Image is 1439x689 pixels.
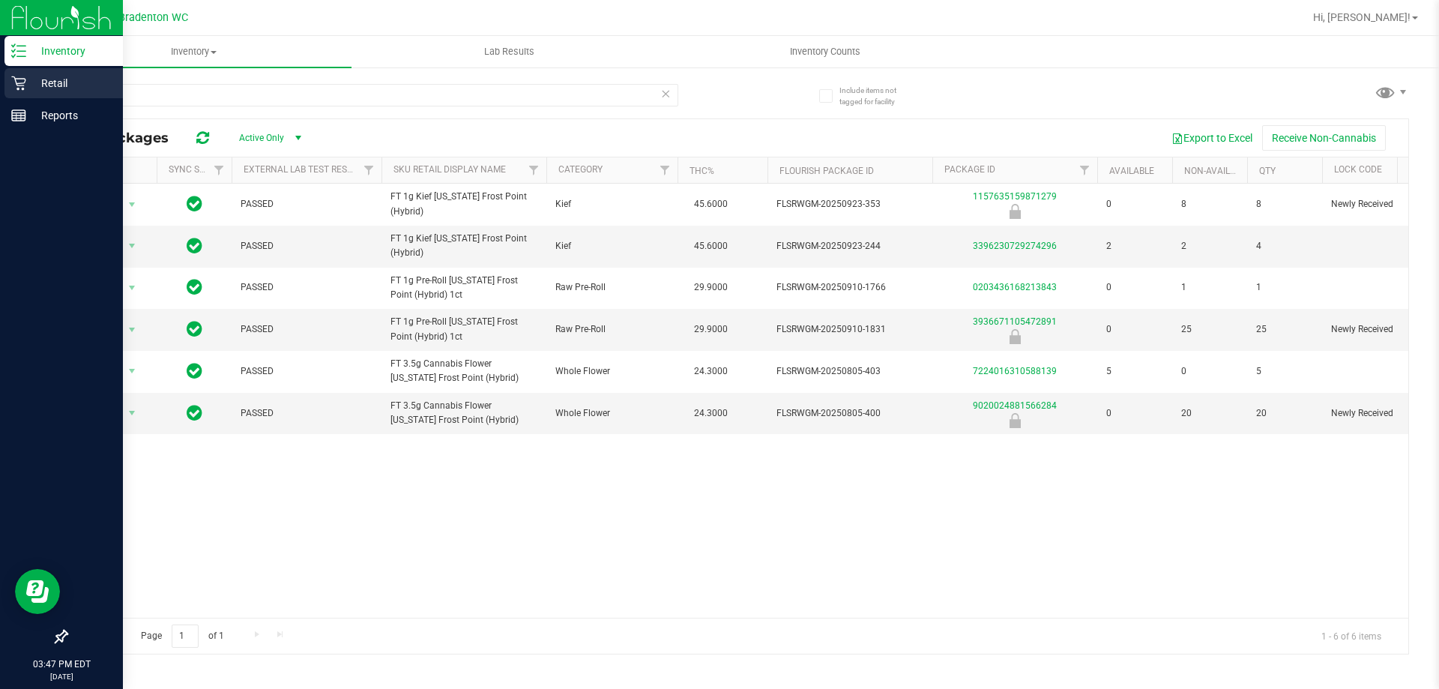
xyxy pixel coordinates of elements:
span: PASSED [241,322,372,337]
span: FLSRWGM-20250923-353 [776,197,923,211]
a: Available [1109,166,1154,176]
span: 24.3000 [687,403,735,424]
a: Package ID [944,164,995,175]
span: Raw Pre-Roll [555,322,669,337]
span: 1 [1181,280,1238,295]
input: Search Package ID, Item Name, SKU, Lot or Part Number... [66,84,678,106]
span: 0 [1106,280,1163,295]
a: Lock Code [1334,164,1382,175]
span: select [123,235,142,256]
span: 0 [1106,197,1163,211]
span: PASSED [241,197,372,211]
a: 1157635159871279 [973,191,1057,202]
span: In Sync [187,319,202,340]
span: 2 [1181,239,1238,253]
span: Whole Flower [555,406,669,421]
span: PASSED [241,239,372,253]
span: Whole Flower [555,364,669,379]
a: Filter [653,157,678,183]
span: PASSED [241,406,372,421]
span: 0 [1106,322,1163,337]
span: Include items not tagged for facility [839,85,914,107]
button: Export to Excel [1162,125,1262,151]
span: Kief [555,239,669,253]
p: Reports [26,106,116,124]
span: Clear [660,84,671,103]
span: 8 [1256,197,1313,211]
a: Sync Status [169,164,226,175]
span: FLSRWGM-20250923-244 [776,239,923,253]
span: Raw Pre-Roll [555,280,669,295]
a: 7224016310588139 [973,366,1057,376]
button: Receive Non-Cannabis [1262,125,1386,151]
span: In Sync [187,235,202,256]
span: PASSED [241,280,372,295]
a: Filter [357,157,381,183]
span: Newly Received [1331,197,1426,211]
a: External Lab Test Result [244,164,361,175]
a: Qty [1259,166,1276,176]
span: All Packages [78,130,184,146]
span: 5 [1256,364,1313,379]
inline-svg: Inventory [11,43,26,58]
a: Flourish Package ID [779,166,874,176]
span: Bradenton WC [118,11,188,24]
inline-svg: Retail [11,76,26,91]
p: Retail [26,74,116,92]
iframe: Resource center [15,569,60,614]
a: 3936671105472891 [973,316,1057,327]
div: Newly Received [930,329,1099,344]
span: select [123,319,142,340]
a: 3396230729274296 [973,241,1057,251]
span: Inventory [36,45,352,58]
input: 1 [172,625,199,648]
a: Filter [207,157,232,183]
a: 0203436168213843 [973,282,1057,292]
span: 25 [1181,322,1238,337]
span: FLSRWGM-20250910-1766 [776,280,923,295]
a: THC% [690,166,714,176]
div: Newly Received [930,204,1099,219]
span: FLSRWGM-20250805-403 [776,364,923,379]
span: In Sync [187,277,202,298]
span: 20 [1256,406,1313,421]
inline-svg: Reports [11,108,26,123]
a: Filter [1073,157,1097,183]
span: Kief [555,197,669,211]
p: 03:47 PM EDT [7,658,116,671]
p: [DATE] [7,671,116,682]
span: 2 [1106,239,1163,253]
span: 29.9000 [687,277,735,298]
span: Newly Received [1331,322,1426,337]
a: 9020024881566284 [973,400,1057,411]
span: In Sync [187,193,202,214]
span: FLSRWGM-20250910-1831 [776,322,923,337]
span: 45.6000 [687,235,735,257]
span: 0 [1106,406,1163,421]
div: Newly Received [930,413,1099,428]
span: 1 - 6 of 6 items [1309,625,1393,647]
span: select [123,361,142,382]
p: Inventory [26,42,116,60]
a: Filter [522,157,546,183]
span: FT 1g Kief [US_STATE] Frost Point (Hybrid) [390,190,537,218]
span: 24.3000 [687,361,735,382]
span: Hi, [PERSON_NAME]! [1313,11,1411,23]
span: In Sync [187,361,202,382]
span: 0 [1181,364,1238,379]
span: FT 1g Kief [US_STATE] Frost Point (Hybrid) [390,232,537,260]
span: 4 [1256,239,1313,253]
a: Inventory Counts [667,36,983,67]
a: Inventory [36,36,352,67]
span: 8 [1181,197,1238,211]
a: Lab Results [352,36,667,67]
span: 45.6000 [687,193,735,215]
a: Category [558,164,603,175]
span: Lab Results [464,45,555,58]
span: 1 [1256,280,1313,295]
span: select [123,403,142,424]
span: Inventory Counts [770,45,881,58]
span: select [123,194,142,215]
a: Non-Available [1184,166,1251,176]
span: 5 [1106,364,1163,379]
